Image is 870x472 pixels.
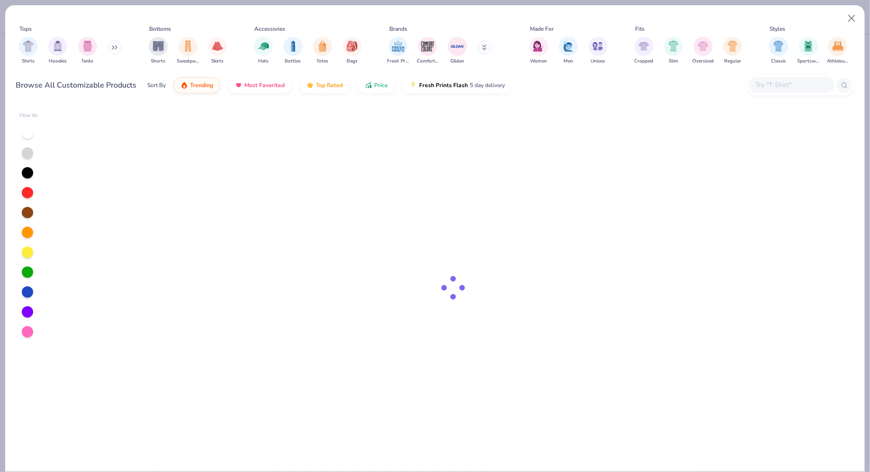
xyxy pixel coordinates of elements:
img: flash.gif [410,81,417,89]
span: Classic [771,58,786,65]
span: Top Rated [316,81,343,89]
img: Men Image [563,41,574,52]
span: Men [564,58,573,65]
span: Comfort Colors [417,58,439,65]
button: filter button [208,37,227,65]
div: Filter By [19,112,38,119]
div: filter for Totes [313,37,332,65]
img: Women Image [533,41,544,52]
button: filter button [313,37,332,65]
button: filter button [284,37,303,65]
div: Browse All Customizable Products [16,80,137,91]
div: filter for Women [529,37,548,65]
img: Slim Image [668,41,679,52]
button: filter button [78,37,97,65]
img: TopRated.gif [306,81,314,89]
div: Accessories [255,25,286,33]
img: Tanks Image [82,41,93,52]
button: filter button [19,37,38,65]
span: Shirts [22,58,35,65]
div: filter for Fresh Prints [387,37,409,65]
div: filter for Skirts [208,37,227,65]
span: Shorts [151,58,166,65]
div: filter for Bags [343,37,362,65]
div: filter for Unisex [589,37,608,65]
button: filter button [177,37,199,65]
button: filter button [529,37,548,65]
div: filter for Hoodies [48,37,67,65]
div: filter for Hats [254,37,273,65]
button: filter button [254,37,273,65]
img: Gildan Image [450,39,465,53]
span: Bags [347,58,358,65]
button: filter button [149,37,168,65]
img: Bags Image [347,41,357,52]
div: filter for Sportswear [798,37,819,65]
div: filter for Regular [723,37,742,65]
button: filter button [387,37,409,65]
button: filter button [769,37,788,65]
span: Oversized [692,58,714,65]
span: 5 day delivery [470,80,505,91]
span: Skirts [211,58,224,65]
img: Classic Image [773,41,784,52]
button: Price [358,77,395,93]
input: Try "T-Shirt" [755,80,828,90]
button: Trending [173,77,220,93]
div: filter for Comfort Colors [417,37,439,65]
button: Close [843,9,861,27]
span: Price [374,81,388,89]
img: trending.gif [180,81,188,89]
div: Bottoms [150,25,171,33]
button: filter button [692,37,714,65]
span: Athleisure [827,58,849,65]
span: Most Favorited [244,81,285,89]
div: filter for Shorts [149,37,168,65]
div: filter for Sweatpants [177,37,199,65]
img: Skirts Image [212,41,223,52]
img: Sportswear Image [803,41,814,52]
span: Unisex [591,58,605,65]
div: filter for Cropped [635,37,654,65]
img: Comfort Colors Image [421,39,435,53]
img: Totes Image [317,41,328,52]
img: Shirts Image [23,41,34,52]
div: filter for Athleisure [827,37,849,65]
span: Fresh Prints Flash [419,81,468,89]
img: Sweatpants Image [183,41,193,52]
div: Brands [389,25,407,33]
div: filter for Bottles [284,37,303,65]
button: filter button [635,37,654,65]
button: filter button [827,37,849,65]
img: Cropped Image [638,41,649,52]
span: Sportswear [798,58,819,65]
div: Tops [19,25,32,33]
div: filter for Gildan [448,37,467,65]
button: Fresh Prints Flash5 day delivery [403,77,512,93]
img: Regular Image [727,41,738,52]
img: Bottles Image [288,41,298,52]
span: Totes [317,58,329,65]
div: Made For [530,25,554,33]
img: Oversized Image [698,41,709,52]
span: Gildan [450,58,464,65]
button: filter button [48,37,67,65]
img: Athleisure Image [833,41,843,52]
span: Trending [190,81,213,89]
span: Sweatpants [177,58,199,65]
div: filter for Classic [769,37,788,65]
span: Hats [258,58,269,65]
span: Fresh Prints [387,58,409,65]
button: filter button [723,37,742,65]
span: Regular [724,58,741,65]
button: filter button [664,37,683,65]
span: Hoodies [49,58,67,65]
div: filter for Men [559,37,578,65]
div: Sort By [147,81,166,89]
div: Styles [770,25,786,33]
button: filter button [448,37,467,65]
button: filter button [417,37,439,65]
button: filter button [559,37,578,65]
span: Cropped [635,58,654,65]
img: Hoodies Image [53,41,63,52]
